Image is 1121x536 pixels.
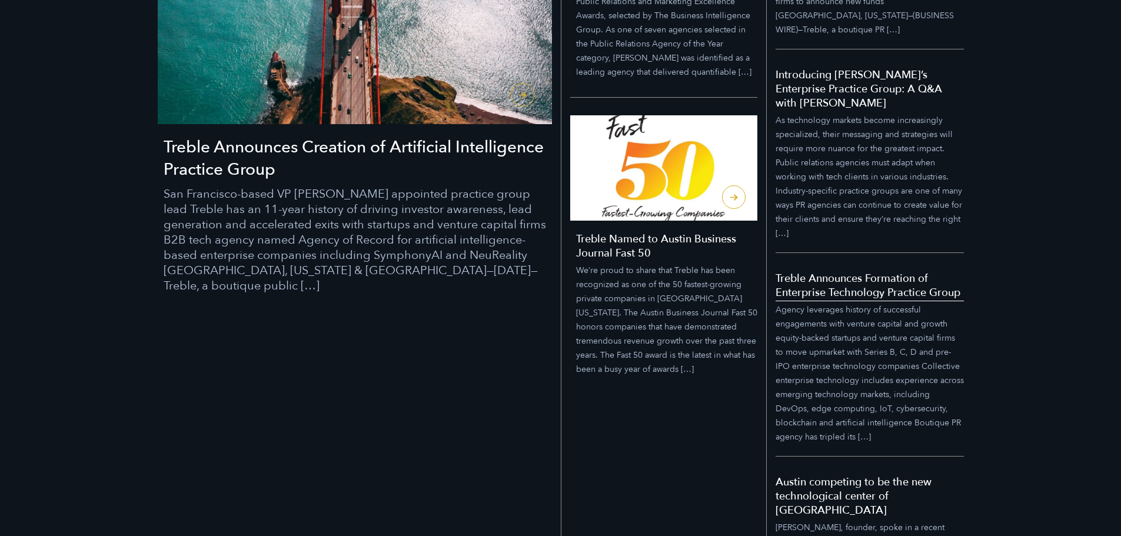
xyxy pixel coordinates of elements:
a: Introducing Treble’s Enterprise Practice Group: A Q&A with Matt Grant [776,49,964,253]
h5: Introducing [PERSON_NAME]’s Enterprise Practice Group: A Q&A with [PERSON_NAME] [776,68,964,111]
h3: Treble Announces Creation of Artificial Intelligence Practice Group [164,136,552,181]
img: Treble Named to Austin Business Journal Fast 50 [570,115,757,221]
a: Treble Announces Formation of Enterprise Technology Practice Group [776,253,964,457]
p: Agency leverages history of successful engagements with venture capital and growth equity-backed ... [776,303,964,444]
h5: Treble Announces Formation of Enterprise Technology Practice Group [776,272,964,300]
h5: Austin competing to be the new technological center of [GEOGRAPHIC_DATA] [776,475,964,518]
h4: Treble Named to Austin Business Journal Fast 50 [576,232,757,261]
p: As technology markets become increasingly specialized, their messaging and strategies will requir... [776,114,964,241]
a: Treble Named to Austin Business Journal Fast 50 [570,98,757,394]
p: San Francisco-based VP [PERSON_NAME] appointed practice group lead Treble has an 11-year history ... [164,187,552,294]
p: We’re proud to share that Treble has been recognized as one of the 50 fastest-growing private com... [576,264,757,377]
